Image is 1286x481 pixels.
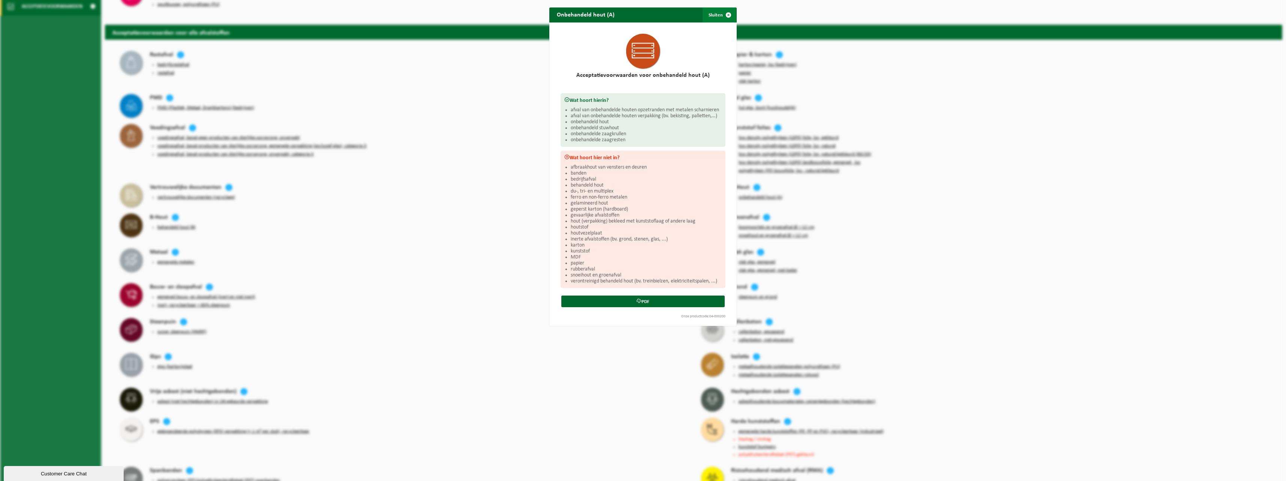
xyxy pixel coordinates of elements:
li: onbehandeld hout [571,119,722,125]
li: karton [571,242,722,248]
li: geperst karton (hardboard) [571,206,722,212]
div: Onze productcode:04-000200 [557,315,729,318]
li: kunststof [571,248,722,254]
li: houtvezelplaat [571,230,722,236]
li: onbehandelde zaagkrullen [571,131,722,137]
li: houtstof [571,224,722,230]
h3: Wat hoort hierin? [564,97,722,103]
li: afval van onbehandelde houten opzetranden met metalen scharnieren [571,107,722,113]
li: behandeld hout [571,182,722,188]
li: bedrijfsafval [571,176,722,182]
a: PDF [561,296,725,307]
h2: Acceptatievoorwaarden voor onbehandeld hout (A) [561,72,725,78]
li: onbehandelde zaagresten [571,137,722,143]
iframe: chat widget [4,465,125,481]
li: banden [571,170,722,176]
h3: Wat hoort hier niet in? [564,154,722,161]
li: inerte afvalstoffen (bv. grond, stenen, glas, ...) [571,236,722,242]
li: papier [571,260,722,266]
button: Sluiten [703,7,736,22]
li: onbehandeld stuwhout [571,125,722,131]
li: rubberafval [571,266,722,272]
h2: Onbehandeld hout (A) [549,7,622,22]
li: du-, tri- en multiplex [571,188,722,194]
li: snoeihout en groenafval [571,272,722,278]
li: ferro en non-ferro metalen [571,194,722,200]
li: afval van onbehandelde houten verpakking (bv. bekisting, palletten,…) [571,113,722,119]
li: verontreinigd behandeld hout (bv. treinbielzen, elektriciteitspalen, ...) [571,278,722,284]
li: gevaarlijke afvalstoffen [571,212,722,218]
li: MDF [571,254,722,260]
li: hout (verpakking) bekleed met kunststoflaag of andere laag [571,218,722,224]
li: afbraakhout van vensters en deuren [571,164,722,170]
li: gelamineerd hout [571,200,722,206]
